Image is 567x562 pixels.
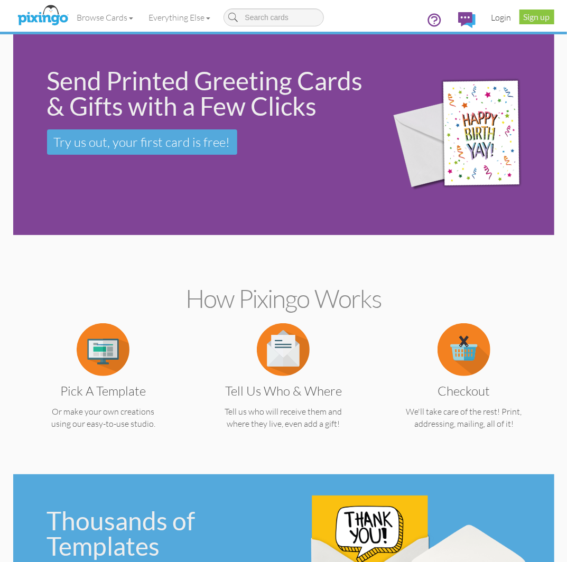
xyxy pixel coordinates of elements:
img: item.alt [438,323,490,376]
p: Or make your own creations using our easy-to-use studio. [29,406,177,430]
p: We'll take care of the rest! Print, addressing, mailing, all of it! [390,406,538,430]
div: Send Printed Greeting Cards & Gifts with a Few Clicks [47,68,366,119]
a: Tell us Who & Where Tell us who will receive them and where they live, even add a gift! [209,343,357,430]
img: pixingo logo [15,3,71,29]
a: Pick a Template Or make your own creations using our easy-to-use studio. [29,343,177,430]
a: Browse Cards [69,4,141,31]
img: item.alt [257,323,310,376]
a: Sign up [519,10,554,24]
img: item.alt [77,323,129,376]
h3: Tell us Who & Where [217,384,349,398]
a: Checkout We'll take care of the rest! Print, addressing, mailing, all of it! [390,343,538,430]
input: Search cards [224,8,324,26]
h2: How Pixingo works [32,285,536,313]
div: Thousands of Templates [47,508,275,559]
img: comments.svg [458,12,476,28]
h3: Checkout [398,384,530,398]
a: Everything Else [141,4,218,31]
h3: Pick a Template [37,384,169,398]
a: Try us out, your first card is free! [47,129,237,155]
p: Tell us who will receive them and where they live, even add a gift! [209,406,357,430]
img: 942c5090-71ba-4bfc-9a92-ca782dcda692.png [380,58,551,212]
a: Login [484,4,519,31]
span: Try us out, your first card is free! [54,134,230,150]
